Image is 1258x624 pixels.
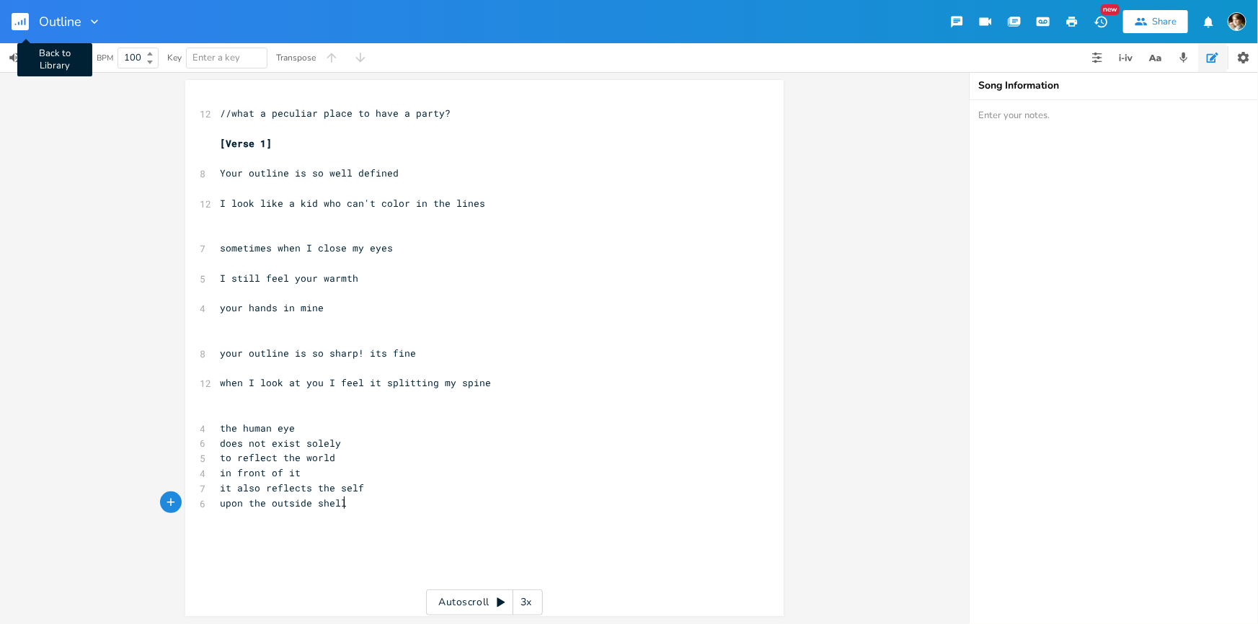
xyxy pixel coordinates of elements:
span: Outline [39,15,81,28]
button: New [1086,9,1115,35]
span: to reflect the world [220,451,335,464]
div: Share [1152,15,1177,28]
span: [Verse 1] [220,137,272,150]
span: I look like a kid who can't color in the lines [220,197,485,210]
button: Back to Library [12,4,40,39]
div: Key [167,53,182,62]
span: sometimes when I close my eyes [220,241,393,254]
div: New [1101,4,1120,15]
span: your outline is so sharp! its fine [220,347,416,360]
div: 3x [513,589,539,615]
span: does not exist solely [220,437,341,450]
span: it also reflects the self [220,481,364,494]
span: your hands in mine [220,301,324,314]
button: Share [1123,10,1188,33]
span: Enter a key [192,51,240,64]
span: //what a peculiar place to have a party? [220,107,451,120]
span: the human eye [220,422,295,434]
span: I still feel your warmth [220,272,358,285]
div: Song Information [978,81,1249,91]
img: Robert Wise [1228,12,1246,31]
div: Autoscroll [426,589,543,615]
div: Transpose [276,53,316,62]
span: when I look at you I feel it splitting my spine [220,376,491,389]
div: BPM [97,54,113,62]
span: Your outline is so well defined [220,166,399,179]
span: in front of it [220,466,301,479]
span: upon the outside shell [220,496,347,509]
